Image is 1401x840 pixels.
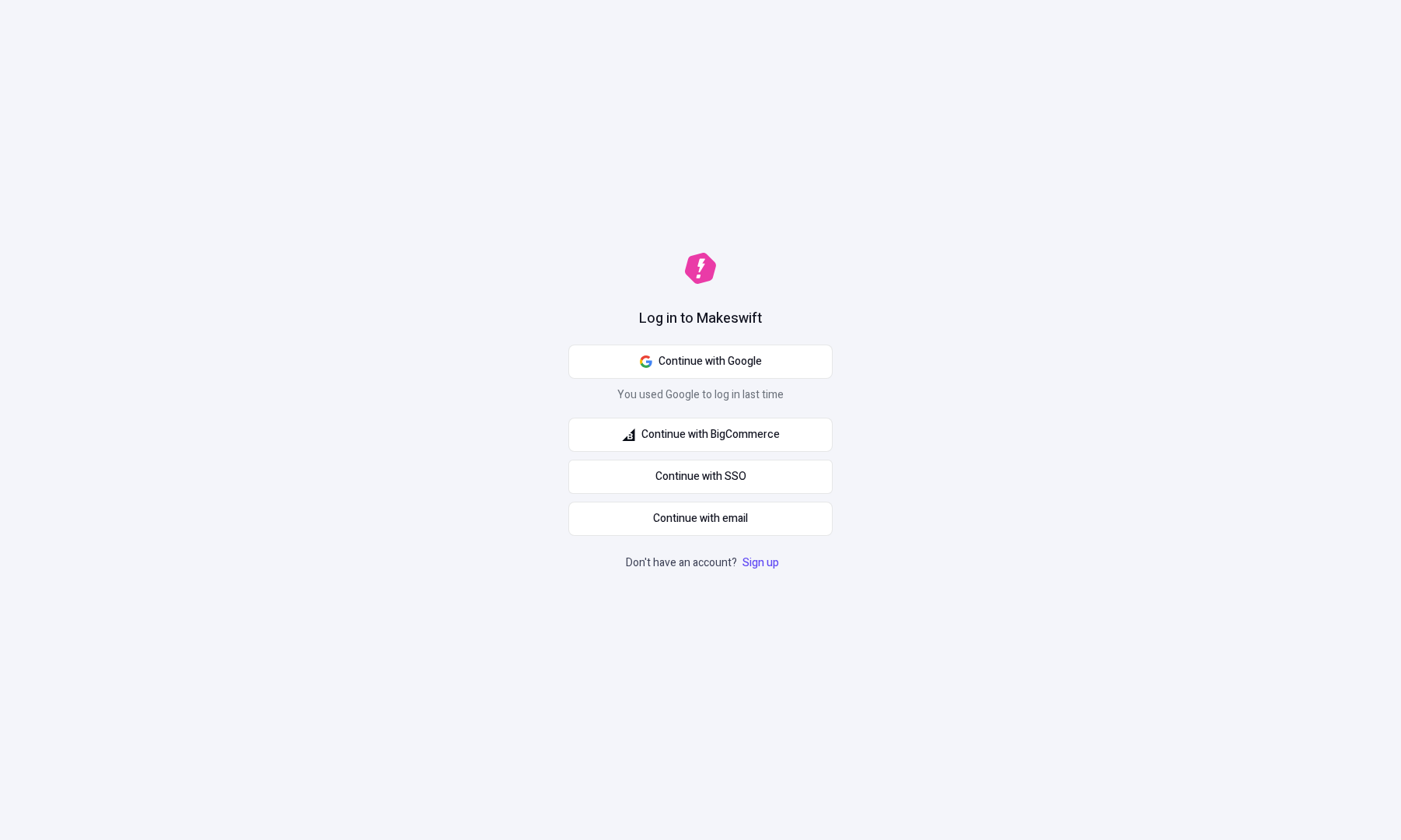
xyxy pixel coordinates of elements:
a: Sign up [739,555,782,571]
span: Continue with Google [659,353,762,370]
button: Continue with BigCommerce [568,418,833,452]
a: Continue with SSO [568,460,833,494]
h1: Log in to Makeswift [639,309,762,329]
span: Continue with BigCommerce [641,426,780,443]
button: Continue with email [568,502,833,536]
span: Continue with email [653,510,748,527]
button: Continue with Google [568,345,833,379]
p: You used Google to log in last time [568,387,833,410]
p: Don't have an account? [626,555,782,572]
